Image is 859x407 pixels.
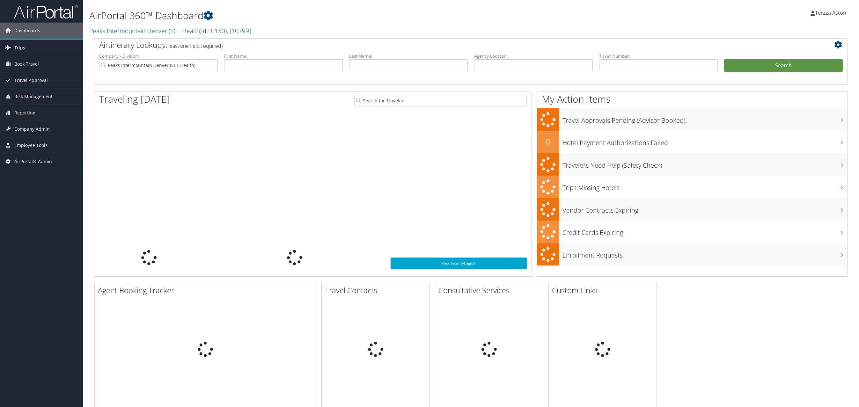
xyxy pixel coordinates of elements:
[537,198,848,221] a: Vendor Contracts Expiring
[99,40,780,50] h2: Airtinerary Lookup
[815,9,846,16] span: Terzza Aston
[537,243,848,266] a: Enrollment Requests
[391,258,527,269] a: View SecurityLogic®
[325,285,429,296] h2: Travel Contacts
[562,180,848,192] h3: Trips Missing Hotels
[354,95,527,106] input: Search for Traveler
[89,9,598,22] h1: AirPortal 360™ Dashboard
[14,105,35,121] span: Reporting
[14,4,78,19] img: airportal-logo.png
[474,53,593,59] label: Agency Locator:
[99,53,218,59] label: Company - Division:
[562,113,848,125] h3: Travel Approvals Pending (Advisor Booked)
[562,248,848,260] h3: Enrollment Requests
[438,285,543,296] h2: Consultative Services
[562,135,848,147] h3: Hotel Payment Authorizations Failed
[14,137,48,153] span: Employee Tools
[537,136,559,147] h2: 0
[537,92,848,106] h1: My Action Items
[537,221,848,243] a: Credit Cards Expiring
[537,176,848,198] a: Trips Missing Hotels
[562,225,848,237] h3: Credit Cards Expiring
[537,131,848,153] a: 0Hotel Payment Authorizations Failed
[14,72,48,88] span: Travel Approval
[599,53,718,59] label: Ticket Number:
[562,203,848,215] h3: Vendor Contracts Expiring
[14,89,53,105] span: Risk Management
[724,59,843,72] button: Search
[14,56,39,72] span: Book Travel
[14,154,52,170] span: AirPortal® Admin
[227,26,251,35] span: , [ 10799 ]
[162,42,223,49] span: (at least one field required)
[562,158,848,170] h3: Travelers Need Help (Safety Check)
[811,3,853,22] a: Terzza Aston
[537,108,848,131] a: Travel Approvals Pending (Advisor Booked)
[99,92,170,106] h1: Traveling [DATE]
[89,26,251,35] a: Peaks Intermountain Denver (SCL Health)
[14,40,25,56] span: Trips
[14,23,40,39] span: Dashboards
[552,285,657,296] h2: Custom Links
[224,53,343,59] label: First Name:
[349,53,468,59] label: Last Name:
[537,153,848,176] a: Travelers Need Help (Safety Check)
[14,121,50,137] span: Company Admin
[203,26,227,35] span: ( IHC150 )
[98,285,316,296] h2: Agent Booking Tracker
